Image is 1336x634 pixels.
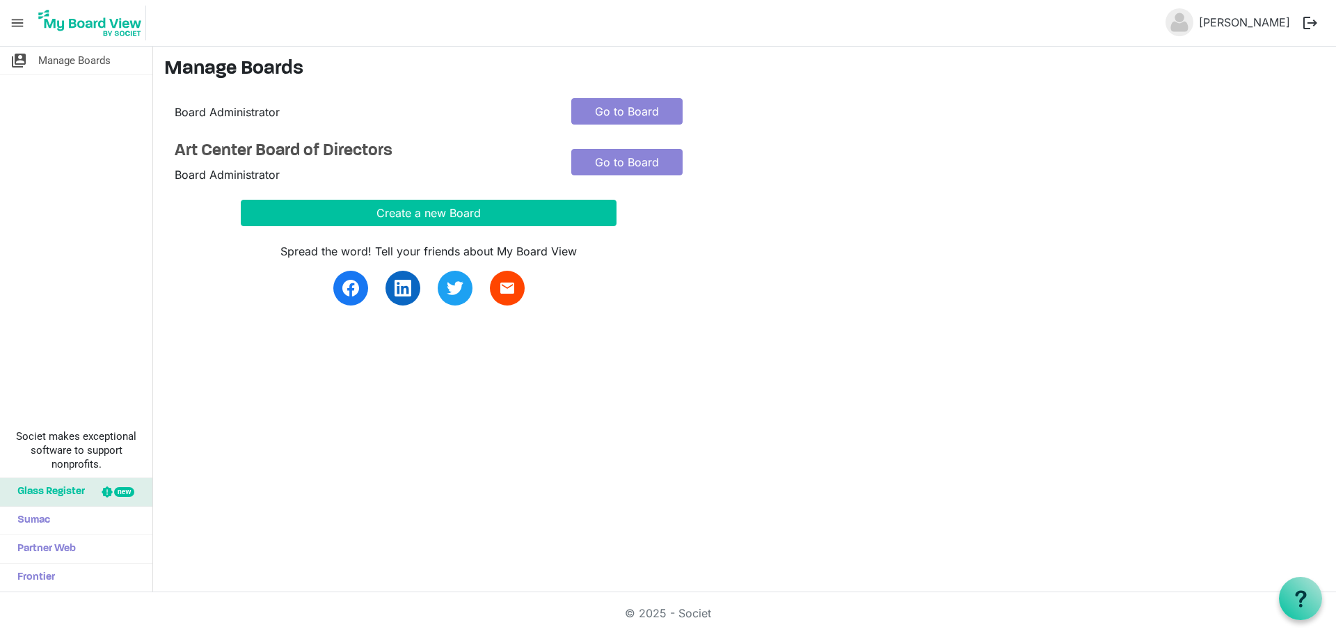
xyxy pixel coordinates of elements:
span: Board Administrator [175,105,280,119]
a: © 2025 - Societ [625,606,711,620]
div: new [114,487,134,497]
a: Go to Board [571,149,683,175]
img: no-profile-picture.svg [1166,8,1193,36]
span: Societ makes exceptional software to support nonprofits. [6,429,146,471]
a: My Board View Logo [34,6,152,40]
span: email [499,280,516,296]
span: Sumac [10,507,50,534]
a: [PERSON_NAME] [1193,8,1296,36]
span: Board Administrator [175,168,280,182]
a: Go to Board [571,98,683,125]
img: facebook.svg [342,280,359,296]
span: Glass Register [10,478,85,506]
span: Manage Boards [38,47,111,74]
a: Art Center Board of Directors [175,141,550,161]
span: menu [4,10,31,36]
button: logout [1296,8,1325,38]
div: Spread the word! Tell your friends about My Board View [241,243,617,260]
img: linkedin.svg [395,280,411,296]
h3: Manage Boards [164,58,1325,81]
span: switch_account [10,47,27,74]
span: Frontier [10,564,55,592]
button: Create a new Board [241,200,617,226]
span: Partner Web [10,535,76,563]
a: email [490,271,525,306]
img: My Board View Logo [34,6,146,40]
img: twitter.svg [447,280,463,296]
